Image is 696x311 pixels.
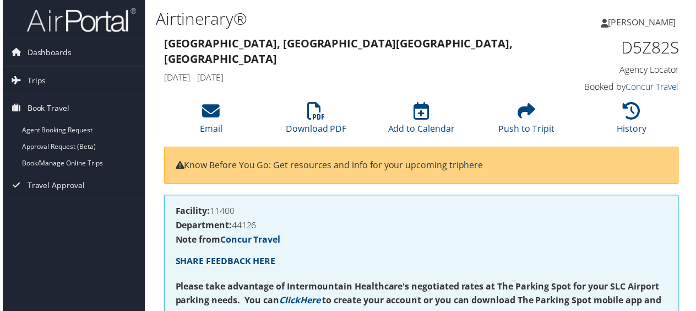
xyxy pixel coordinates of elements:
[300,296,320,308] a: Here
[24,7,134,33] img: airportal-logo.png
[618,109,649,136] a: History
[285,109,346,136] a: Download PDF
[610,16,678,28] span: [PERSON_NAME]
[174,257,275,269] a: SHARE FEEDBACK HERE
[499,109,556,136] a: Push to Tripit
[174,159,670,174] p: Know Before You Go: Get resources and info for your upcoming trip
[162,36,514,67] strong: [GEOGRAPHIC_DATA], [GEOGRAPHIC_DATA] [GEOGRAPHIC_DATA], [GEOGRAPHIC_DATA]
[628,81,681,93] a: Concur Travel
[174,221,231,233] strong: Department:
[279,296,300,308] a: Click
[465,160,484,172] a: here
[25,39,69,67] span: Dashboards
[25,67,44,95] span: Trips
[174,282,661,309] strong: Please take advantage of Intermountain Healthcare's negotiated rates at The Parking Spot for your...
[174,235,280,247] strong: Note from
[564,81,681,93] h4: Booked by
[602,6,689,39] a: [PERSON_NAME]
[25,95,67,123] span: Book Travel
[564,64,681,76] h4: Agency Locator
[219,235,280,247] a: Concur Travel
[388,109,455,136] a: Add to Calendar
[162,72,547,84] h4: [DATE] - [DATE]
[199,109,221,136] a: Email
[174,222,670,231] h4: 44126
[25,173,83,201] span: Travel Approval
[154,7,511,30] h1: Airtinerary®
[564,36,681,60] h1: D5Z82S
[174,206,209,218] strong: Facility:
[174,208,670,217] h4: 11400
